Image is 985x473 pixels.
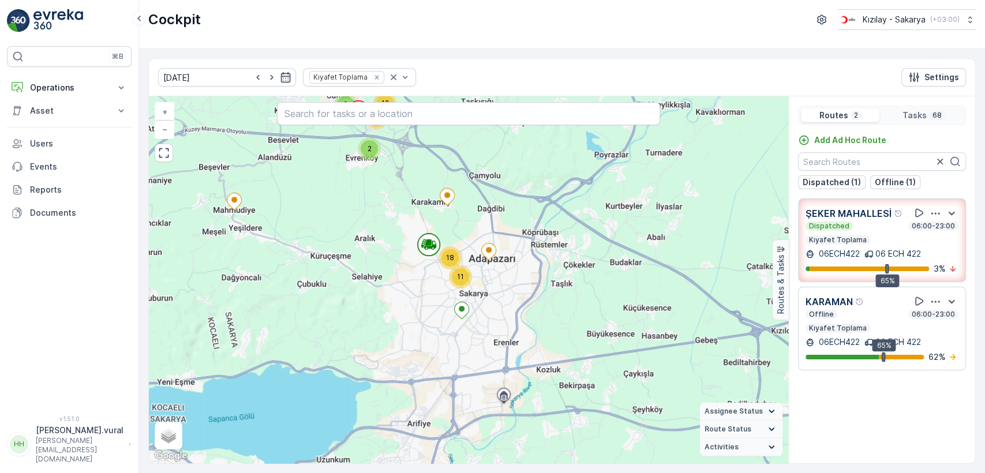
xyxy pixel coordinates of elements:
[901,68,966,87] button: Settings
[928,351,946,363] p: 62 %
[806,207,892,220] p: ŞEKER MAHALLESİ
[931,111,943,120] p: 68
[875,336,921,348] p: 06 ECH 422
[911,222,956,231] p: 06:00-23:00
[30,161,127,172] p: Events
[381,99,388,107] span: 12
[30,184,127,196] p: Reports
[33,9,83,32] img: logo_light-DOdMpM7g.png
[358,137,381,160] div: 2
[870,175,920,189] button: Offline (1)
[162,124,168,134] span: −
[10,435,28,453] div: HH
[156,121,173,138] a: Zoom Out
[36,436,123,464] p: [PERSON_NAME][EMAIL_ADDRESS][DOMAIN_NAME]
[808,222,851,231] p: Dispatched
[30,105,108,117] p: Asset
[700,438,782,456] summary: Activities
[7,9,30,32] img: logo
[112,52,123,61] p: ⌘B
[872,339,896,352] div: 65%
[7,132,132,155] a: Users
[30,207,127,219] p: Documents
[798,134,886,146] a: Add Ad Hoc Route
[875,248,921,260] p: 06 ECH 422
[7,425,132,464] button: HH[PERSON_NAME].vural[PERSON_NAME][EMAIL_ADDRESS][DOMAIN_NAME]
[819,110,848,121] p: Routes
[817,248,860,260] p: 06ECH422
[7,99,132,122] button: Asset
[370,73,383,82] div: Remove Kıyafet Toplama
[806,295,853,309] p: KARAMAN
[705,442,739,452] span: Activities
[449,265,472,288] div: 11
[875,275,899,287] div: 65%
[7,178,132,201] a: Reports
[156,103,173,121] a: Zoom In
[700,403,782,421] summary: Assignee Status
[798,175,866,189] button: Dispatched (1)
[7,415,132,422] span: v 1.51.0
[30,82,108,93] p: Operations
[838,9,976,30] button: Kızılay - Sakarya(+03:00)
[36,425,123,436] p: [PERSON_NAME].vural
[367,144,371,153] span: 2
[700,421,782,438] summary: Route Status
[162,107,167,117] span: +
[705,407,763,416] span: Assignee Status
[457,272,464,281] span: 11
[902,110,927,121] p: Tasks
[343,100,348,108] span: 9
[7,155,132,178] a: Events
[814,134,886,146] p: Add Ad Hoc Route
[7,201,132,224] a: Documents
[7,76,132,99] button: Operations
[838,13,858,26] img: k%C4%B1z%C4%B1lay_DTAvauz.png
[705,425,751,434] span: Route Status
[934,263,946,275] p: 3 %
[853,111,859,120] p: 2
[30,138,127,149] p: Users
[911,310,956,319] p: 06:00-23:00
[855,297,864,306] div: Help Tooltip Icon
[863,14,926,25] p: Kızılay - Sakarya
[439,246,462,269] div: 18
[930,15,960,24] p: ( +03:00 )
[310,72,369,82] div: Kıyafet Toplama
[875,177,916,188] p: Offline (1)
[152,448,190,463] a: Open this area in Google Maps (opens a new window)
[158,68,296,87] input: dd/mm/yyyy
[798,152,966,171] input: Search Routes
[446,253,454,262] span: 18
[775,255,786,314] p: Routes & Tasks
[817,336,860,348] p: 06ECH422
[803,177,861,188] p: Dispatched (1)
[156,423,181,448] a: Layers
[808,310,835,319] p: Offline
[152,448,190,463] img: Google
[808,324,868,333] p: Kıyafet Toplama
[277,102,661,125] input: Search for tasks or a location
[924,72,959,83] p: Settings
[148,10,201,29] p: Cockpit
[894,209,903,218] div: Help Tooltip Icon
[365,106,388,129] div: 11
[808,235,868,245] p: Kıyafet Toplama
